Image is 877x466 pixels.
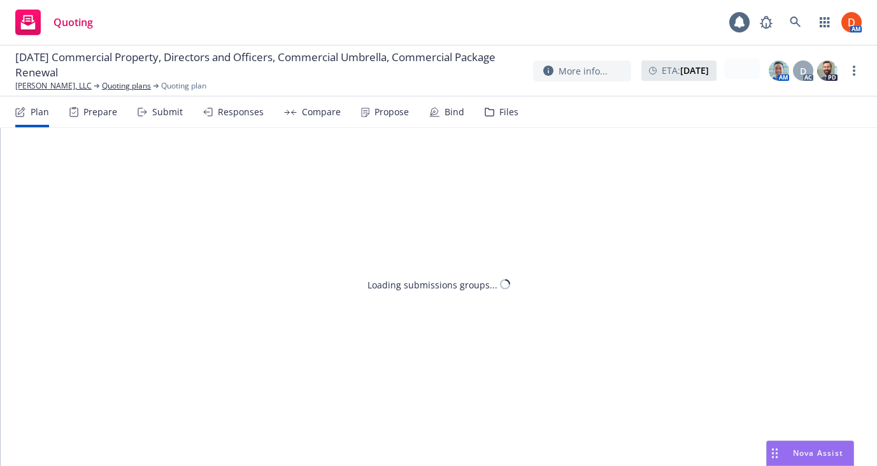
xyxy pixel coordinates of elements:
[218,107,264,117] div: Responses
[302,107,341,117] div: Compare
[53,17,93,27] span: Quoting
[367,278,497,291] div: Loading submissions groups...
[800,64,806,78] span: D
[812,10,838,35] a: Switch app
[841,12,862,32] img: photo
[783,10,808,35] a: Search
[846,63,862,78] a: more
[31,107,49,117] div: Plan
[793,448,843,458] span: Nova Assist
[102,80,151,92] a: Quoting plans
[680,64,709,76] strong: [DATE]
[152,107,183,117] div: Submit
[499,107,518,117] div: Files
[10,4,98,40] a: Quoting
[769,60,789,81] img: photo
[533,60,631,81] button: More info...
[767,441,783,465] div: Drag to move
[15,50,523,80] span: [DATE] Commercial Property, Directors and Officers, Commercial Umbrella, Commercial Package Renewal
[817,60,838,81] img: photo
[374,107,409,117] div: Propose
[662,64,709,77] span: ETA :
[445,107,464,117] div: Bind
[559,64,608,78] span: More info...
[161,80,206,92] span: Quoting plan
[766,441,854,466] button: Nova Assist
[83,107,117,117] div: Prepare
[753,10,779,35] a: Report a Bug
[15,80,92,92] a: [PERSON_NAME], LLC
